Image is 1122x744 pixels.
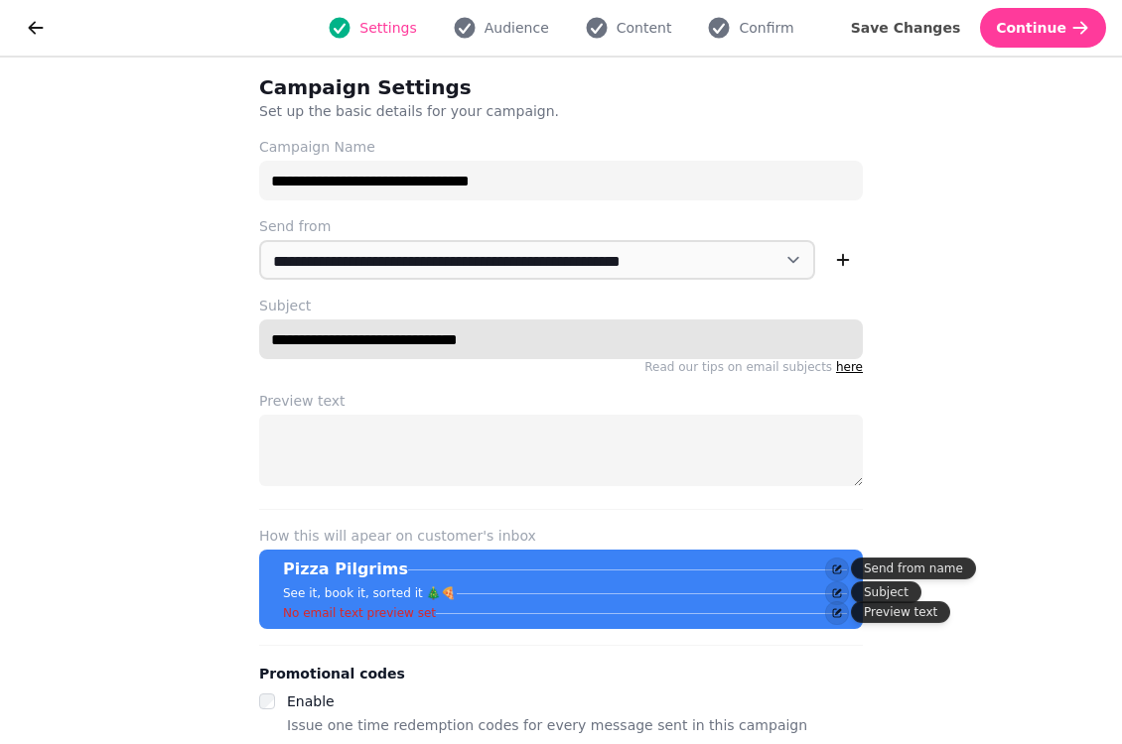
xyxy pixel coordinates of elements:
[259,296,863,315] label: Subject
[836,360,863,374] a: here
[259,359,863,375] p: Read our tips on email subjects
[259,73,640,101] h2: Campaign Settings
[851,601,950,623] div: Preview text
[259,101,768,121] p: Set up the basic details for your campaign.
[259,137,863,157] label: Campaign Name
[996,21,1066,35] span: Continue
[287,713,807,737] p: Issue one time redemption codes for every message sent in this campaign
[259,662,405,685] legend: Promotional codes
[259,391,863,411] label: Preview text
[283,558,408,581] p: Pizza Pilgrims
[485,18,549,38] span: Audience
[259,216,863,236] label: Send from
[851,581,921,603] div: Subject
[283,585,457,601] p: See it, book it, sorted it 🎄🍕
[851,21,961,35] span: Save Changes
[739,18,793,38] span: Confirm
[835,8,977,48] button: Save Changes
[980,8,1106,48] button: Continue
[359,18,416,38] span: Settings
[283,605,436,621] p: No email text preview set
[259,526,863,546] label: How this will apear on customer's inbox
[617,18,672,38] span: Content
[16,8,56,48] button: go back
[851,558,976,579] div: Send from name
[287,693,335,709] label: Enable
